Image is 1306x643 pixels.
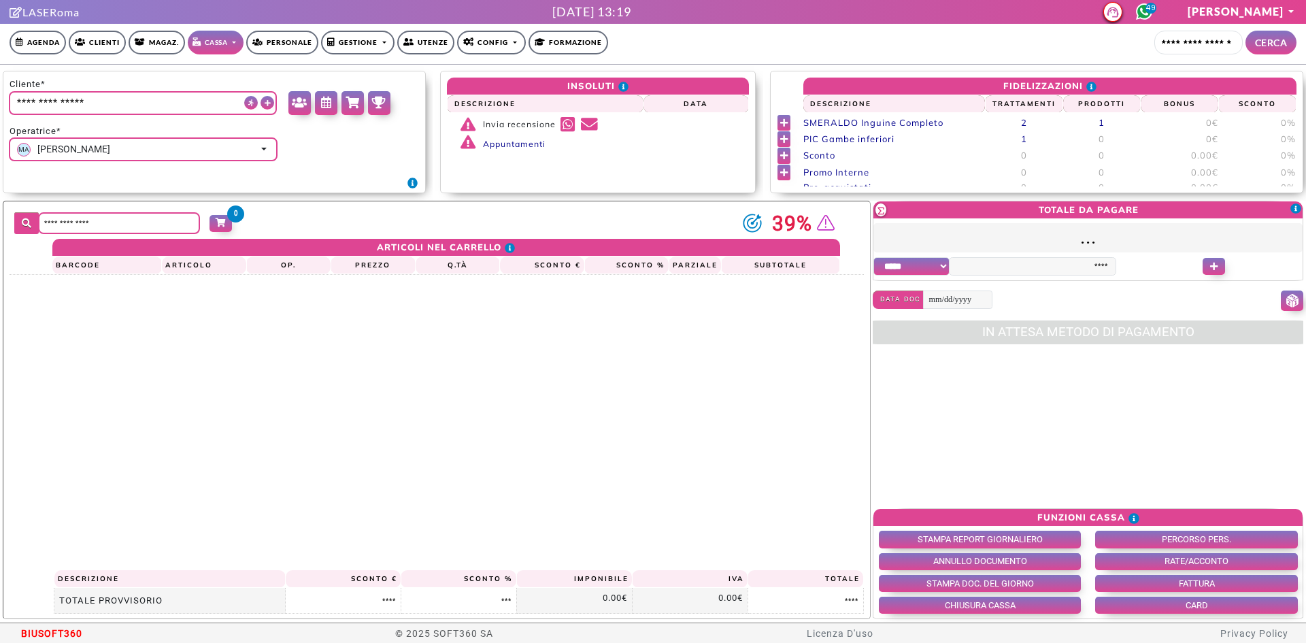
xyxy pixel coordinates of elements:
span: 0€ [1206,117,1218,128]
span: 0 [1099,150,1105,161]
a: Config [457,31,526,54]
th: Descrizione [447,95,643,113]
label: 0.00€ [603,591,627,605]
button: MAMelissa Augimeri [9,137,278,161]
th: FIDELIZZAZIONI [803,78,1296,95]
th: Sconto € [500,257,584,274]
a: Gestione [321,31,395,54]
button: Modifica codice lotteria [1281,291,1303,311]
th: INSOLUTI [447,78,748,95]
button: Crea <b>Contatto rapido</b> [261,96,274,110]
th: Sconto % [584,257,669,274]
input: Cerca cliente... [1154,31,1243,54]
button: ANNULLO DOCUMENTO [879,553,1081,570]
span: Operatrice* [10,125,278,138]
span: 0% [1281,133,1296,144]
span: MA [17,143,31,156]
span: 0% [1281,117,1296,128]
a: Clicca per andare alla pagina di firmaLASERoma [10,5,80,18]
span: 39% [772,208,812,239]
th: Prodotti [1063,95,1141,113]
a: Vedi maggiori dettagli [817,214,835,233]
span: Sconto [803,150,835,161]
th: ARTICOLI NEL CARRELLO [52,239,840,257]
a: Privacy Policy [1220,628,1288,639]
i: Attenzione: <b>5 trattamenti non pagati</b> [461,135,482,149]
a: Formazione [529,31,608,54]
span: 0 [1099,167,1105,178]
button: RATE/ACCONTO [1095,553,1297,570]
div: Il valore del carrello senza sconti è di 0.00€ [875,203,886,217]
th: Descrizione [803,95,985,113]
th: Sconto % [401,570,516,588]
a: Clienti [69,31,126,54]
a: <b>Punti cliente</b> [368,91,390,115]
a: Invia recensione tramite <b>Whatsapp</b> [560,116,576,133]
button: Utilizza nel carrello [777,165,790,180]
a: Utenze [397,31,454,54]
label: 0.00€ [718,591,743,605]
th: Totale [748,570,863,588]
a: Vai ad <b>appuntamenti cliente</b> [315,91,337,115]
button: FATTURA [1095,575,1297,592]
label: ... [873,223,1303,252]
th: Prezzo [331,257,415,274]
th: Op. [246,257,331,274]
a: Personale [246,31,318,54]
button: CHIUSURA CASSA [879,597,1081,614]
button: Utilizza nel carrello [777,115,790,131]
span: 0 [1021,150,1027,161]
th: Imponibile [516,570,632,588]
button: Usa cliente di <b>passaggio</b> [244,96,258,110]
a: Invia recensione tramite <b>Email</b> [581,116,599,133]
span: Appuntamenti [483,139,546,149]
span: 0.00€ [1191,150,1218,161]
span: [PERSON_NAME] [37,142,110,156]
span: Pre-acquistati [803,182,871,193]
button: CARD [1095,597,1297,614]
th: Trattamenti [985,95,1062,113]
span: 1 [1021,133,1027,144]
button: 0 [210,215,232,232]
span: 0% [1281,167,1296,178]
span: PIC Gambe inferiori [803,133,894,144]
span: 0% [1281,150,1296,161]
a: Vai ad <b>anagrafica cliente</b> [288,91,311,115]
a: Agenda [10,31,66,54]
th: Articolo [162,257,246,274]
span: 2 [1021,117,1027,128]
i: Invia recensione [461,118,482,131]
span: 0 [1099,182,1105,193]
a: Magaz. [129,31,185,54]
button: CERCA [1245,31,1297,54]
a: Cassa [188,31,244,54]
div: TOTALE DA PAGARE [1039,203,1139,217]
th: Bonus [1141,95,1218,113]
img: monthGoal [742,213,763,233]
th: Descrizione [54,570,286,588]
div: [DATE] 13:19 [552,3,631,21]
span: 1 [1099,117,1105,128]
div: Invia recensione [461,115,643,134]
th: IVA [632,570,748,588]
button: STAMPA DOC. DEL GIORNO [879,575,1081,592]
a: Vai ad <b>acquisti cliente</b> [341,91,364,115]
th: Sconto € [286,570,401,588]
th: Barcode [52,257,162,274]
th: Funzioni Cassa [873,509,1303,526]
button: Utilizza nel carrello [777,148,790,163]
span: 0€ [1206,133,1218,144]
i: Clicca per andare alla pagina di firma [10,7,22,18]
span: Data doc [873,291,924,308]
span: 0 [1021,167,1027,178]
th: Q.tà [416,257,500,274]
th: Data [643,95,749,113]
a: Licenza D'uso [807,628,873,639]
span: Cliente* [10,78,46,91]
th: Subtotale [721,257,839,274]
span: 0.00€ [1191,182,1218,193]
button: STAMPA REPORT GIORNALIERO [879,531,1081,548]
button: PERCORSO PERS. [1095,531,1297,548]
span: Promo Interne [803,167,869,178]
span: 0 [1021,182,1027,193]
